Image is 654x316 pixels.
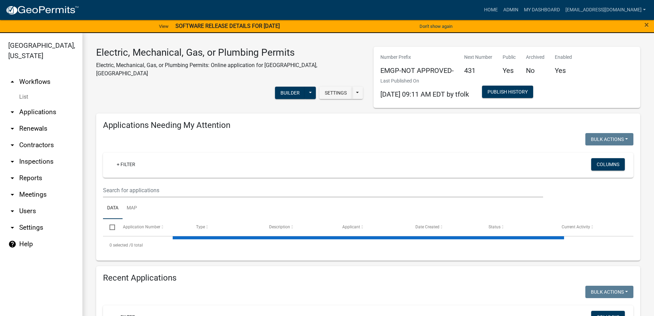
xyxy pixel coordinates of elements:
[156,21,171,32] a: View
[8,124,16,133] i: arrow_drop_down
[380,77,469,85] p: Last Published On
[8,207,16,215] i: arrow_drop_down
[123,197,141,219] a: Map
[111,158,141,171] a: + Filter
[555,219,628,236] datatable-header-cell: Current Activity
[342,225,360,229] span: Applicant
[464,54,492,61] p: Next Number
[555,66,572,75] h5: Yes
[123,225,160,229] span: Application Number
[482,86,533,98] button: Publish History
[380,54,454,61] p: Number Prefix
[269,225,290,229] span: Description
[8,157,16,166] i: arrow_drop_down
[409,219,482,236] datatable-header-cell: Date Created
[103,183,543,197] input: Search for applications
[189,219,262,236] datatable-header-cell: Type
[175,23,280,29] strong: SOFTWARE RELEASE DETAILS FOR [DATE]
[415,225,439,229] span: Date Created
[503,66,516,75] h5: Yes
[336,219,409,236] datatable-header-cell: Applicant
[555,54,572,61] p: Enabled
[103,120,633,130] h4: Applications Needing My Attention
[417,21,455,32] button: Don't show again
[501,3,521,17] a: Admin
[380,66,454,75] h5: EMGP-NOT APPROVED-
[482,89,533,95] wm-modal-confirm: Workflow Publish History
[103,197,123,219] a: Data
[489,225,501,229] span: Status
[563,3,649,17] a: [EMAIL_ADDRESS][DOMAIN_NAME]
[503,54,516,61] p: Public
[585,286,633,298] button: Bulk Actions
[526,54,544,61] p: Archived
[521,3,563,17] a: My Dashboard
[8,240,16,248] i: help
[196,225,205,229] span: Type
[591,158,625,171] button: Columns
[8,190,16,199] i: arrow_drop_down
[585,133,633,145] button: Bulk Actions
[96,61,363,78] p: Electric, Mechanical, Gas, or Plumbing Permits: Online application for [GEOGRAPHIC_DATA], [GEOGRA...
[380,90,469,98] span: [DATE] 09:11 AM EDT by tfolk
[8,78,16,86] i: arrow_drop_up
[464,66,492,75] h5: 431
[8,174,16,182] i: arrow_drop_down
[116,219,189,236] datatable-header-cell: Application Number
[275,87,305,99] button: Builder
[481,3,501,17] a: Home
[8,108,16,116] i: arrow_drop_down
[263,219,336,236] datatable-header-cell: Description
[526,66,544,75] h5: No
[644,21,649,29] button: Close
[482,219,555,236] datatable-header-cell: Status
[103,273,633,283] h4: Recent Applications
[562,225,590,229] span: Current Activity
[103,237,633,254] div: 0 total
[319,87,352,99] button: Settings
[96,47,363,58] h3: Electric, Mechanical, Gas, or Plumbing Permits
[644,20,649,30] span: ×
[110,243,131,248] span: 0 selected /
[8,141,16,149] i: arrow_drop_down
[103,219,116,236] datatable-header-cell: Select
[8,224,16,232] i: arrow_drop_down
